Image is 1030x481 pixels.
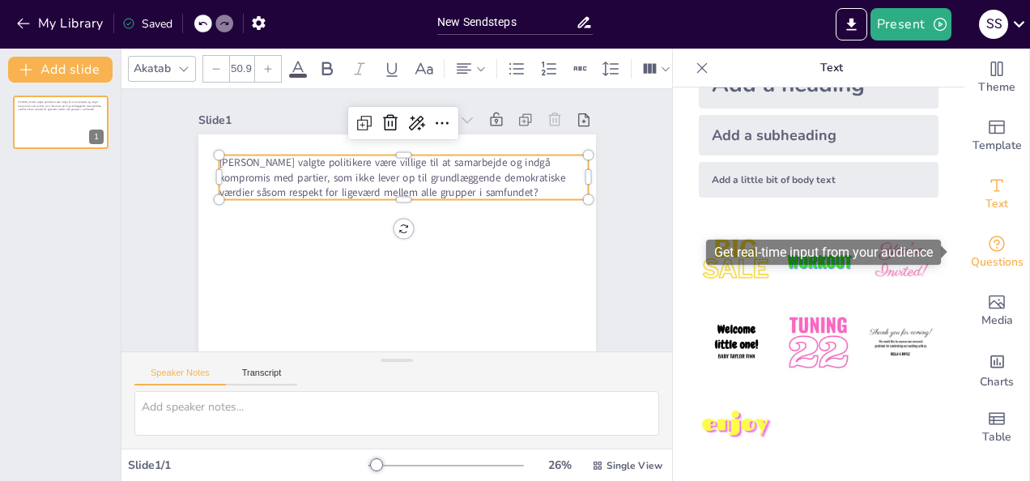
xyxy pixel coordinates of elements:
div: 26 % [540,458,579,473]
div: Add ready made slides [964,107,1029,165]
div: Slide 1 [198,113,421,128]
button: My Library [12,11,110,36]
span: Charts [980,373,1014,391]
img: 6.jpeg [863,305,938,381]
button: Speaker Notes [134,368,226,385]
div: Add text boxes [964,165,1029,223]
span: Single View [607,459,662,472]
button: S S [979,8,1008,40]
div: 1 [13,96,109,149]
span: Text [985,195,1008,213]
span: [PERSON_NAME] valgte politikere være villige til at samarbejde og indgå kompromis med partier, so... [219,155,565,199]
div: Get real-time input from your audience [706,240,941,265]
span: Template [973,137,1022,155]
button: Transcript [226,368,298,385]
img: 4.jpeg [699,305,774,381]
div: Column Count [638,56,675,82]
span: Questions [971,253,1024,271]
div: Add a little bit of body text [699,162,938,198]
img: 1.jpeg [699,223,774,299]
div: Slide 1 / 1 [128,458,368,473]
button: Present [870,8,951,40]
button: Export to PowerPoint [836,8,867,40]
p: Text [715,49,948,87]
div: Change the overall theme [964,49,1029,107]
span: Media [981,312,1013,330]
span: Table [982,428,1011,446]
img: 2.jpeg [781,223,856,299]
img: 5.jpeg [781,305,856,381]
img: 7.jpeg [699,388,774,463]
div: Get real-time input from your audience [964,223,1029,282]
div: Add a table [964,398,1029,457]
div: Add a subheading [699,115,938,155]
div: 1 [89,130,104,144]
input: Insert title [437,11,576,34]
div: Add charts and graphs [964,340,1029,398]
span: [PERSON_NAME] valgte politikere være villige til at samarbejde og indgå kompromis med partier, so... [18,100,101,111]
span: Theme [978,79,1015,96]
div: Saved [122,16,172,32]
button: Add slide [8,57,113,83]
div: Akatab [130,57,174,79]
img: 3.jpeg [863,223,938,299]
div: S S [979,10,1008,39]
div: Add images, graphics, shapes or video [964,282,1029,340]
